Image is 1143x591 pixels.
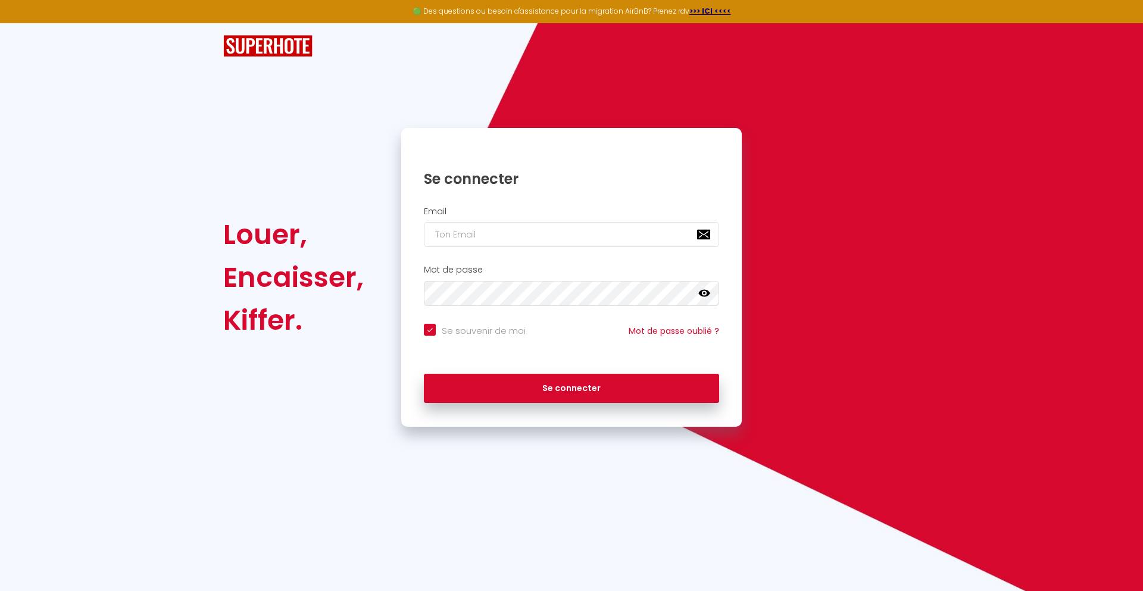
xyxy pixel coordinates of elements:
a: >>> ICI <<<< [689,6,731,16]
input: Ton Email [424,222,719,247]
div: Encaisser, [223,256,364,299]
a: Mot de passe oublié ? [629,325,719,337]
div: Kiffer. [223,299,364,342]
div: Louer, [223,213,364,256]
h2: Email [424,207,719,217]
h2: Mot de passe [424,265,719,275]
img: SuperHote logo [223,35,313,57]
h1: Se connecter [424,170,719,188]
button: Se connecter [424,374,719,404]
